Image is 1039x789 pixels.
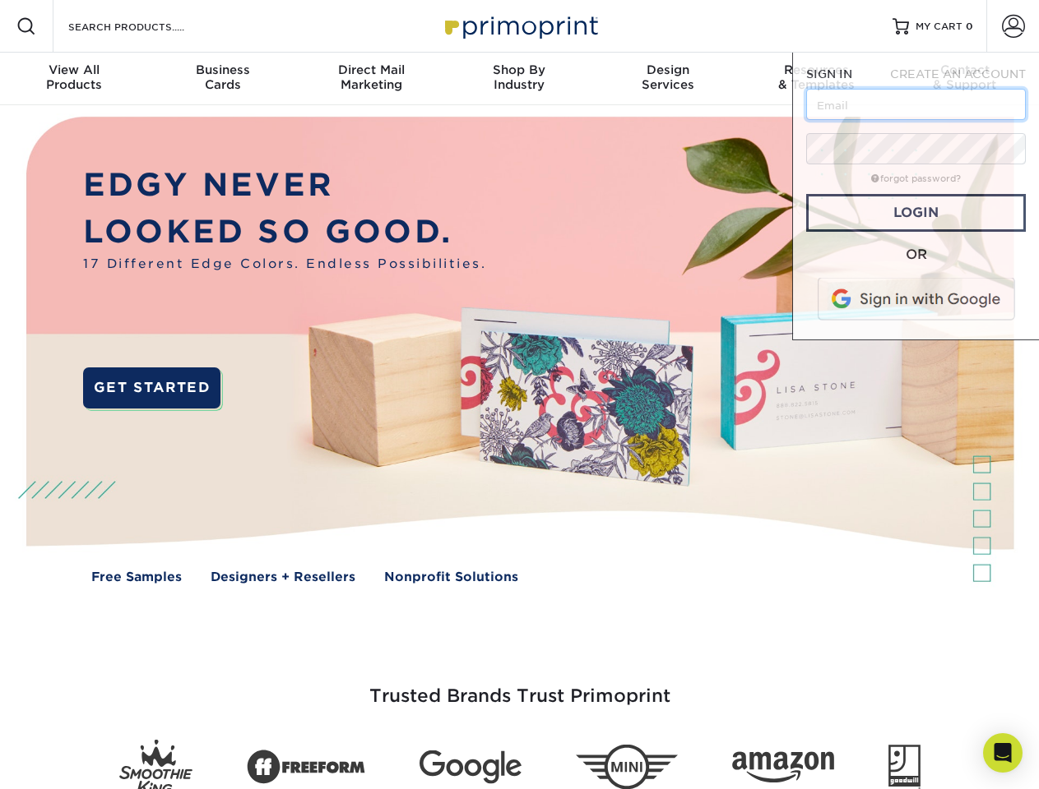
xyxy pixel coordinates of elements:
[806,245,1026,265] div: OR
[297,62,445,77] span: Direct Mail
[594,62,742,77] span: Design
[438,8,602,44] img: Primoprint
[39,646,1001,727] h3: Trusted Brands Trust Primoprint
[91,568,182,587] a: Free Samples
[148,53,296,105] a: BusinessCards
[297,53,445,105] a: Direct MailMarketing
[594,53,742,105] a: DesignServices
[742,62,890,92] div: & Templates
[297,62,445,92] div: Marketing
[966,21,973,32] span: 0
[148,62,296,77] span: Business
[384,568,518,587] a: Nonprofit Solutions
[888,745,921,789] img: Goodwill
[742,62,890,77] span: Resources
[67,16,227,36] input: SEARCH PRODUCTS.....
[445,53,593,105] a: Shop ByIndustry
[83,367,220,408] a: GET STARTED
[83,255,486,274] span: 17 Different Edge Colors. Endless Possibilities.
[806,67,852,81] span: SIGN IN
[148,62,296,92] div: Cards
[83,162,486,209] p: EDGY NEVER
[445,62,593,92] div: Industry
[890,67,1026,81] span: CREATE AN ACCOUNT
[732,752,834,783] img: Amazon
[916,20,962,34] span: MY CART
[983,733,1023,773] div: Open Intercom Messenger
[83,209,486,256] p: LOOKED SO GOOD.
[806,89,1026,120] input: Email
[871,173,961,184] a: forgot password?
[445,62,593,77] span: Shop By
[211,568,355,587] a: Designers + Resellers
[742,53,890,105] a: Resources& Templates
[594,62,742,92] div: Services
[420,750,522,784] img: Google
[806,194,1026,232] a: Login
